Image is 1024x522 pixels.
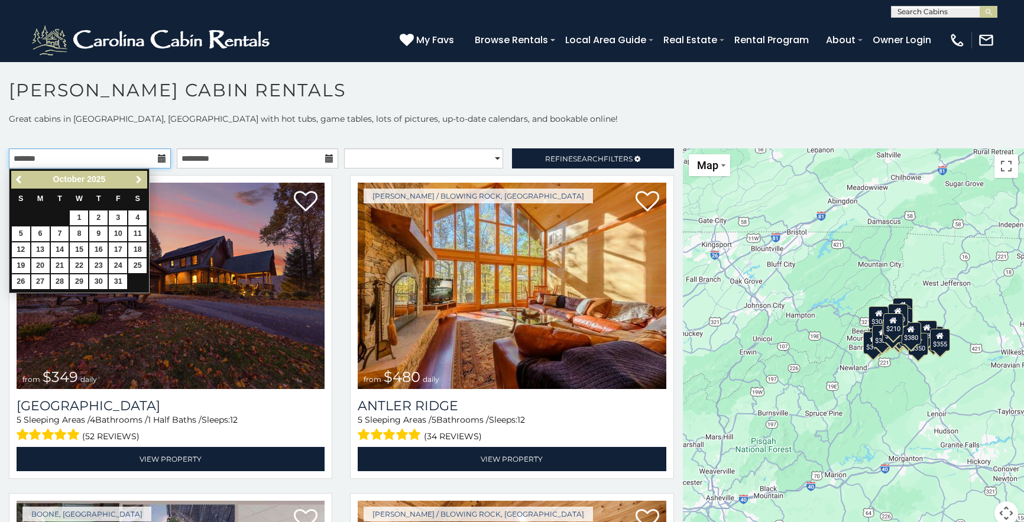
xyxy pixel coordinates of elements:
a: Next [131,173,146,187]
span: Search [573,154,604,163]
a: 29 [70,274,88,289]
div: $320 [888,303,908,326]
a: 25 [128,258,147,273]
div: $325 [873,325,893,347]
button: Change map style [689,154,730,176]
a: Previous [12,173,27,187]
a: 8 [70,226,88,241]
a: Owner Login [867,30,937,50]
span: Previous [15,175,24,184]
span: Next [134,175,144,184]
div: $210 [883,313,903,336]
span: Map [697,159,718,171]
span: daily [80,375,97,384]
span: 1 Half Baths / [148,414,202,425]
div: $380 [901,322,921,344]
span: October [53,174,85,184]
a: 14 [51,242,69,257]
a: 20 [31,258,50,273]
span: 4 [90,414,95,425]
a: [PERSON_NAME] / Blowing Rock, [GEOGRAPHIC_DATA] [364,189,593,203]
button: Toggle fullscreen view [994,154,1018,178]
a: 2 [89,210,108,225]
div: $930 [917,320,937,343]
span: from [364,375,381,384]
a: 28 [51,274,69,289]
a: 21 [51,258,69,273]
a: 26 [12,274,30,289]
div: Sleeping Areas / Bathrooms / Sleeps: [358,414,666,444]
a: 24 [109,258,127,273]
span: 12 [230,414,238,425]
a: My Favs [400,33,457,48]
a: Boone, [GEOGRAPHIC_DATA] [22,507,151,521]
a: 10 [109,226,127,241]
span: $349 [43,368,78,385]
a: Real Estate [657,30,723,50]
div: $225 [883,320,903,343]
a: 6 [31,226,50,241]
a: Local Area Guide [559,30,652,50]
span: Wednesday [76,194,83,203]
div: $350 [909,333,929,355]
div: $525 [893,297,913,320]
div: $375 [864,331,884,354]
span: Monday [37,194,44,203]
a: 18 [128,242,147,257]
img: mail-regular-white.png [978,32,994,48]
a: About [820,30,861,50]
span: Tuesday [57,194,62,203]
a: Browse Rentals [469,30,554,50]
a: 27 [31,274,50,289]
span: 5 [17,414,21,425]
a: Antler Ridge [358,398,666,414]
img: White-1-2.png [30,22,275,58]
a: Antler Ridge from $480 daily [358,183,666,389]
span: 2025 [87,174,105,184]
a: RefineSearchFilters [512,148,674,168]
a: 13 [31,242,50,257]
div: Sleeping Areas / Bathrooms / Sleeps: [17,414,325,444]
span: Friday [116,194,121,203]
h3: Diamond Creek Lodge [17,398,325,414]
span: 12 [517,414,525,425]
img: Antler Ridge [358,183,666,389]
img: Diamond Creek Lodge [17,183,325,389]
span: from [22,375,40,384]
a: 7 [51,226,69,241]
span: 5 [432,414,436,425]
a: Rental Program [728,30,815,50]
a: 11 [128,226,147,241]
a: [GEOGRAPHIC_DATA] [17,398,325,414]
span: (34 reviews) [424,429,482,444]
span: $480 [384,368,420,385]
a: 1 [70,210,88,225]
span: daily [423,375,439,384]
span: Thursday [96,194,101,203]
a: Add to favorites [294,190,317,215]
a: 30 [89,274,108,289]
a: 23 [89,258,108,273]
a: View Property [17,447,325,471]
a: 3 [109,210,127,225]
span: 5 [358,414,362,425]
a: View Property [358,447,666,471]
a: 12 [12,242,30,257]
div: $355 [930,329,950,351]
a: 5 [12,226,30,241]
a: 9 [89,226,108,241]
a: 16 [89,242,108,257]
a: 15 [70,242,88,257]
a: 31 [109,274,127,289]
a: 17 [109,242,127,257]
a: 19 [12,258,30,273]
a: [PERSON_NAME] / Blowing Rock, [GEOGRAPHIC_DATA] [364,507,593,521]
span: (52 reviews) [83,429,140,444]
span: My Favs [416,33,454,47]
a: Add to favorites [636,190,659,215]
a: Diamond Creek Lodge from $349 daily [17,183,325,389]
img: phone-regular-white.png [949,32,965,48]
span: Saturday [135,194,140,203]
a: 4 [128,210,147,225]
